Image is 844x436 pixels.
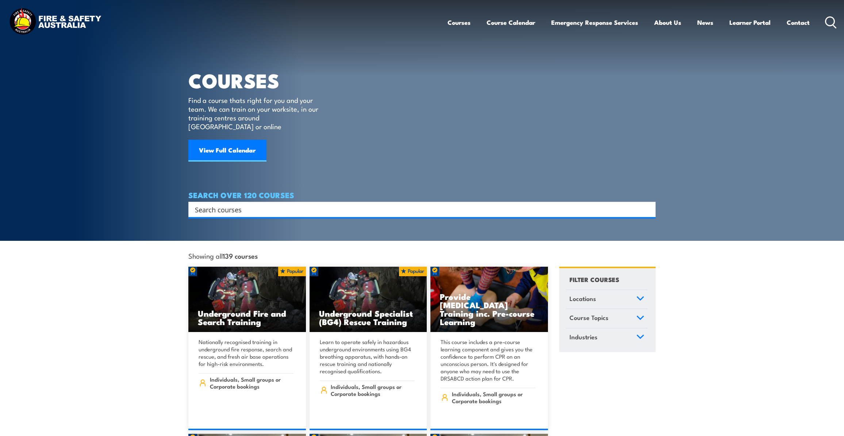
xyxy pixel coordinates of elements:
[654,13,681,32] a: About Us
[487,13,535,32] a: Course Calendar
[697,13,713,32] a: News
[196,204,641,215] form: Search form
[320,338,415,375] p: Learn to operate safely in hazardous underground environments using BG4 breathing apparatus, with...
[643,204,653,215] button: Search magnifier button
[787,13,810,32] a: Contact
[430,267,548,332] a: Provide [MEDICAL_DATA] Training inc. Pre-course Learning
[188,191,656,199] h4: SEARCH OVER 120 COURSES
[198,309,296,326] h3: Underground Fire and Search Training
[188,72,329,89] h1: COURSES
[310,267,427,332] a: Underground Specialist (BG4) Rescue Training
[195,204,640,215] input: Search input
[440,292,538,326] h3: Provide [MEDICAL_DATA] Training inc. Pre-course Learning
[331,383,414,397] span: Individuals, Small groups or Corporate bookings
[569,294,596,304] span: Locations
[569,274,619,284] h4: FILTER COURSES
[566,309,648,328] a: Course Topics
[430,267,548,332] img: Low Voltage Rescue and Provide CPR
[319,309,418,326] h3: Underground Specialist (BG4) Rescue Training
[551,13,638,32] a: Emergency Response Services
[729,13,771,32] a: Learner Portal
[188,140,266,162] a: View Full Calendar
[188,252,258,259] span: Showing all
[199,338,294,367] p: Nationally recognised training in underground fire response, search and rescue, and fresh air bas...
[188,267,306,332] img: Underground mine rescue
[188,267,306,332] a: Underground Fire and Search Training
[448,13,471,32] a: Courses
[452,390,536,404] span: Individuals, Small groups or Corporate bookings
[223,251,258,261] strong: 139 courses
[441,338,536,382] p: This course includes a pre-course learning component and gives you the confidence to perform CPR ...
[569,332,598,342] span: Industries
[310,267,427,332] img: Underground mine rescue
[566,328,648,347] a: Industries
[569,313,609,323] span: Course Topics
[566,290,648,309] a: Locations
[188,96,322,131] p: Find a course thats right for you and your team. We can train on your worksite, in our training c...
[210,376,294,390] span: Individuals, Small groups or Corporate bookings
